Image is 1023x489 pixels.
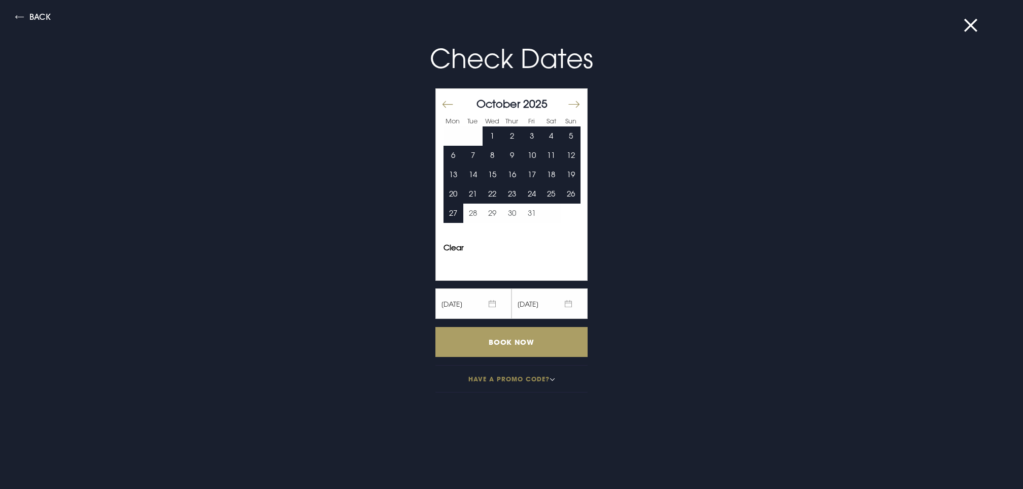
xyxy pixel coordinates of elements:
[522,184,541,204] td: Choose Friday, October 24, 2025 as your end date.
[561,146,581,165] td: Choose Sunday, October 12, 2025 as your end date.
[463,184,483,204] td: Choose Tuesday, October 21, 2025 as your end date.
[463,165,483,184] button: 14
[522,126,541,146] button: 3
[483,204,502,223] td: Choose Wednesday, October 29, 2025 as your end date.
[511,288,588,319] span: [DATE]
[541,184,561,204] button: 25
[15,13,51,24] button: Back
[435,288,511,319] span: [DATE]
[561,146,581,165] button: 12
[541,165,561,184] td: Choose Saturday, October 18, 2025 as your end date.
[444,184,463,204] td: Choose Monday, October 20, 2025 as your end date.
[522,204,541,223] td: Choose Friday, October 31, 2025 as your end date.
[541,165,561,184] button: 18
[483,146,502,165] td: Choose Wednesday, October 8, 2025 as your end date.
[522,165,541,184] button: 17
[435,365,588,393] button: Have a promo code?
[523,97,548,110] span: 2025
[541,126,561,146] td: Choose Saturday, October 4, 2025 as your end date.
[463,204,483,223] td: Choose Tuesday, October 28, 2025 as your end date.
[442,93,454,115] button: Move backward to switch to the previous month.
[444,204,463,223] td: Choose Monday, October 27, 2025 as your end date.
[541,126,561,146] button: 4
[502,184,522,204] td: Choose Thursday, October 23, 2025 as your end date.
[502,204,522,223] td: Choose Thursday, October 30, 2025 as your end date.
[541,146,561,165] td: Choose Saturday, October 11, 2025 as your end date.
[483,146,502,165] button: 8
[502,184,522,204] button: 23
[270,39,753,78] p: Check Dates
[541,184,561,204] td: Choose Saturday, October 25, 2025 as your end date.
[502,204,522,223] button: 30
[444,165,463,184] td: Choose Monday, October 13, 2025 as your end date.
[444,244,464,251] button: Clear
[561,126,581,146] button: 5
[483,165,502,184] td: Choose Wednesday, October 15, 2025 as your end date.
[502,146,522,165] button: 9
[522,204,541,223] button: 31
[561,165,581,184] button: 19
[483,184,502,204] td: Choose Wednesday, October 22, 2025 as your end date.
[463,146,483,165] td: Choose Tuesday, October 7, 2025 as your end date.
[444,204,463,223] button: 27
[463,204,483,223] button: 28
[502,126,522,146] td: Choose Thursday, October 2, 2025 as your end date.
[463,165,483,184] td: Choose Tuesday, October 14, 2025 as your end date.
[483,165,502,184] button: 15
[522,165,541,184] td: Choose Friday, October 17, 2025 as your end date.
[522,146,541,165] td: Choose Friday, October 10, 2025 as your end date.
[522,126,541,146] td: Choose Friday, October 3, 2025 as your end date.
[522,184,541,204] button: 24
[561,184,581,204] button: 26
[444,165,463,184] button: 13
[463,146,483,165] button: 7
[522,146,541,165] button: 10
[483,126,502,146] td: Choose Wednesday, October 1, 2025 as your end date.
[561,184,581,204] td: Choose Sunday, October 26, 2025 as your end date.
[463,184,483,204] button: 21
[476,97,520,110] span: October
[567,93,579,115] button: Move forward to switch to the next month.
[483,184,502,204] button: 22
[483,204,502,223] button: 29
[444,146,463,165] td: Choose Monday, October 6, 2025 as your end date.
[502,126,522,146] button: 2
[435,327,588,357] input: Book Now
[444,146,463,165] button: 6
[561,126,581,146] td: Choose Sunday, October 5, 2025 as your end date.
[502,165,522,184] button: 16
[444,184,463,204] button: 20
[483,126,502,146] button: 1
[541,146,561,165] button: 11
[561,165,581,184] td: Choose Sunday, October 19, 2025 as your end date.
[502,146,522,165] td: Choose Thursday, October 9, 2025 as your end date.
[502,165,522,184] td: Choose Thursday, October 16, 2025 as your end date.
